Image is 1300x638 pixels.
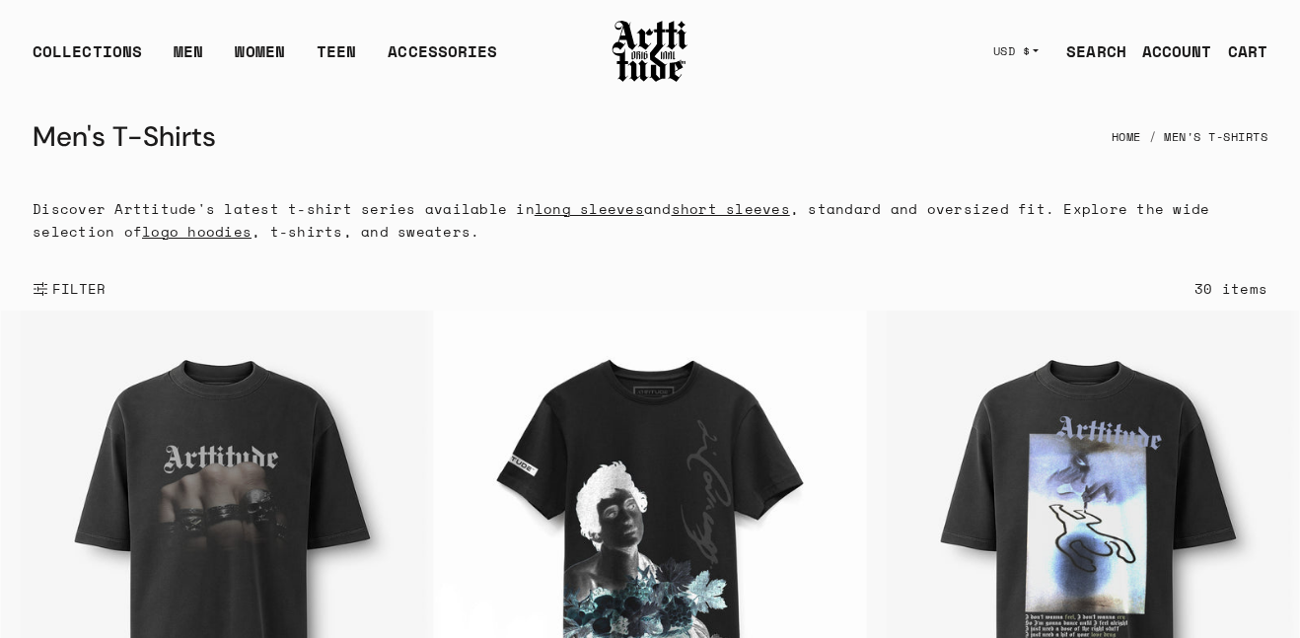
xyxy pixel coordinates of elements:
button: USD $ [981,30,1051,73]
span: USD $ [993,43,1031,59]
a: long sleeves [535,198,644,219]
h1: Men's T-Shirts [33,113,216,161]
div: 30 items [1194,277,1267,300]
a: Home [1112,115,1141,159]
p: Discover Arttitude's latest t-shirt series available in and , standard and oversized fit. Explore... [33,197,1232,243]
a: SEARCH [1050,32,1126,71]
span: FILTER [48,279,107,299]
div: COLLECTIONS [33,39,142,79]
a: ACCOUNT [1126,32,1212,71]
a: logo hoodies [142,221,252,242]
button: Show filters [33,267,107,311]
a: Open cart [1212,32,1267,71]
a: WOMEN [235,39,285,79]
a: short sleeves [672,198,790,219]
a: TEEN [317,39,356,79]
li: Men's T-Shirts [1141,115,1268,159]
ul: Main navigation [17,39,513,79]
img: Arttitude [611,18,689,85]
div: ACCESSORIES [388,39,497,79]
div: CART [1228,39,1267,63]
a: MEN [174,39,203,79]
